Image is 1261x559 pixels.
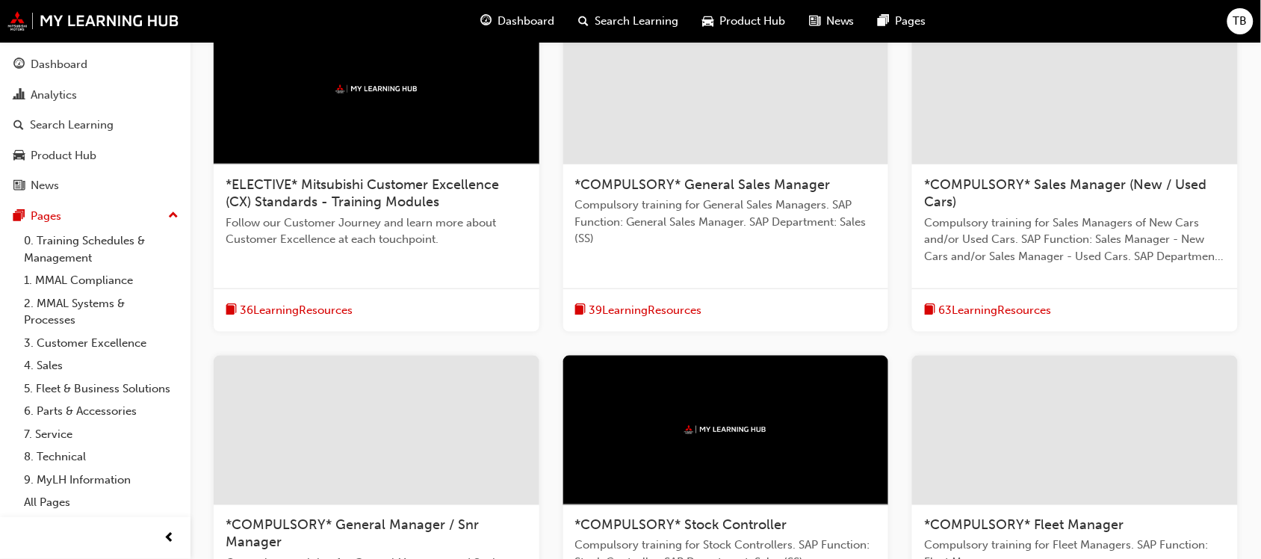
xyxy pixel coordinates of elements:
[31,177,59,194] div: News
[924,301,935,320] span: book-icon
[575,301,702,320] button: book-icon39LearningResources
[240,302,353,319] span: 36 Learning Resources
[226,301,237,320] span: book-icon
[18,423,185,446] a: 7. Service
[575,517,787,534] span: *COMPULSORY* Stock Controller
[31,87,77,104] div: Analytics
[575,197,877,247] span: Compulsory training for General Sales Managers. SAP Function: General Sales Manager. SAP Departme...
[31,147,96,164] div: Product Hub
[335,84,418,94] img: mmal
[480,12,492,31] span: guage-icon
[31,56,87,73] div: Dashboard
[214,15,539,332] a: mmal*ELECTIVE* Mitsubishi Customer Excellence (CX) Standards - Training ModulesFollow our Custome...
[18,354,185,377] a: 4. Sales
[575,301,586,320] span: book-icon
[6,111,185,139] a: Search Learning
[924,517,1124,534] span: *COMPULSORY* Fleet Manager
[13,89,25,102] span: chart-icon
[924,176,1206,211] span: *COMPULSORY* Sales Manager (New / Used Cars)
[575,176,831,193] span: *COMPULSORY* General Sales Manager
[168,206,179,226] span: up-icon
[1227,8,1254,34] button: TB
[31,208,61,225] div: Pages
[684,425,766,435] img: mmal
[13,119,24,132] span: search-icon
[6,48,185,203] button: DashboardAnalyticsSearch LearningProduct HubNews
[30,117,114,134] div: Search Learning
[566,6,690,37] a: search-iconSearch Learning
[18,377,185,401] a: 5. Fleet & Business Solutions
[18,445,185,469] a: 8. Technical
[879,12,890,31] span: pages-icon
[226,176,499,211] span: *ELECTIVE* Mitsubishi Customer Excellence (CX) Standards - Training Modules
[18,269,185,292] a: 1. MMAL Compliance
[938,302,1051,319] span: 63 Learning Resources
[719,13,785,30] span: Product Hub
[226,214,527,248] span: Follow our Customer Journey and learn more about Customer Excellence at each touchpoint.
[226,517,479,552] span: *COMPULSORY* General Manager / Snr Manager
[6,203,185,230] button: Pages
[797,6,867,37] a: news-iconNews
[18,292,185,332] a: 2. MMAL Systems & Processes
[896,13,926,30] span: Pages
[912,15,1238,332] a: *COMPULSORY* Sales Manager (New / Used Cars)Compulsory training for Sales Managers of New Cars an...
[578,12,589,31] span: search-icon
[498,13,554,30] span: Dashboard
[6,142,185,170] a: Product Hub
[6,51,185,78] a: Dashboard
[18,332,185,355] a: 3. Customer Excellence
[18,469,185,492] a: 9. MyLH Information
[1233,13,1248,30] span: TB
[13,179,25,193] span: news-icon
[13,58,25,72] span: guage-icon
[18,400,185,423] a: 6. Parts & Accessories
[468,6,566,37] a: guage-iconDashboard
[924,301,1051,320] button: book-icon63LearningResources
[18,229,185,269] a: 0. Training Schedules & Management
[13,210,25,223] span: pages-icon
[13,149,25,163] span: car-icon
[867,6,938,37] a: pages-iconPages
[924,214,1226,265] span: Compulsory training for Sales Managers of New Cars and/or Used Cars. SAP Function: Sales Manager ...
[7,11,179,31] img: mmal
[226,301,353,320] button: book-icon36LearningResources
[18,491,185,514] a: All Pages
[589,302,702,319] span: 39 Learning Resources
[6,172,185,200] a: News
[595,13,678,30] span: Search Learning
[826,13,855,30] span: News
[6,81,185,109] a: Analytics
[702,12,713,31] span: car-icon
[563,15,889,332] a: *COMPULSORY* General Sales ManagerCompulsory training for General Sales Managers. SAP Function: G...
[690,6,797,37] a: car-iconProduct Hub
[164,529,176,548] span: prev-icon
[809,12,820,31] span: news-icon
